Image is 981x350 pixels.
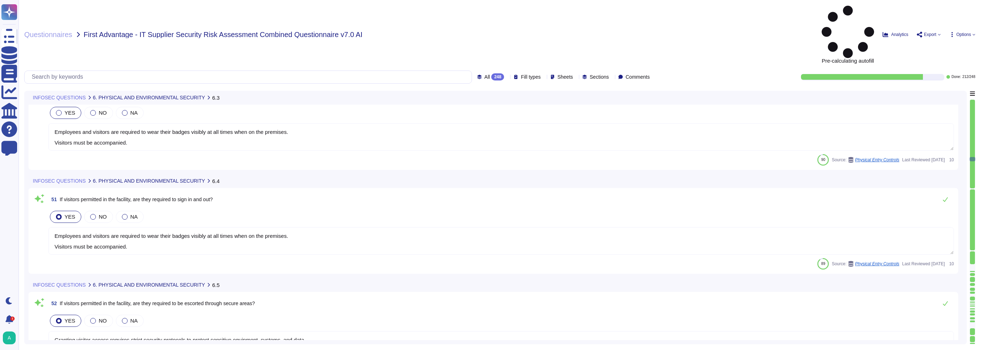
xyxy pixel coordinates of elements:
[521,74,540,79] span: Fill types
[65,318,75,324] span: YES
[130,214,138,220] span: NA
[948,158,954,162] span: 10
[212,95,220,100] span: 6.3
[948,262,954,266] span: 10
[212,178,220,184] span: 6.4
[821,262,825,266] span: 89
[99,214,107,220] span: NO
[883,32,908,37] button: Analytics
[33,178,86,183] span: INFOSEC QUESTIONS
[956,32,971,37] span: Options
[93,178,205,183] span: 6. PHYSICAL AND ENVIRONMENTAL SECURITY
[902,262,945,266] span: Last Reviewed [DATE]
[558,74,573,79] span: Sheets
[3,331,16,344] img: user
[130,318,138,324] span: NA
[28,71,472,83] input: Search by keywords
[24,31,72,38] span: Questionnaires
[590,74,609,79] span: Sections
[130,110,138,116] span: NA
[491,73,504,80] div: 248
[33,282,86,287] span: INFOSEC QUESTIONS
[924,32,936,37] span: Export
[48,227,954,255] textarea: Employees and visitors are required to wear their badges visibly at all times when on the premise...
[48,123,954,151] textarea: Employees and visitors are required to wear their badges visibly at all times when on the premise...
[84,31,363,38] span: First Advantage - IT Supplier Security Risk Assessment Combined Questionnaire v7.0 AI
[832,261,899,267] span: Source:
[93,95,205,100] span: 6. PHYSICAL AND ENVIRONMENTAL SECURITY
[855,262,899,266] span: Physical Entry Controls
[821,158,825,162] span: 90
[60,197,213,202] span: If visitors permitted in the facility, are they required to sign in and out?
[60,301,255,306] span: If visitors permitted in the facility, are they required to be escorted through secure areas?
[1,330,21,346] button: user
[48,197,57,202] span: 51
[212,282,220,288] span: 6.5
[951,75,961,79] span: Done:
[822,6,874,63] span: Pre-calculating autofill
[99,110,107,116] span: NO
[855,158,899,162] span: Physical Entry Controls
[891,32,908,37] span: Analytics
[832,157,899,163] span: Source:
[962,75,975,79] span: 212 / 248
[484,74,490,79] span: All
[99,318,107,324] span: NO
[626,74,650,79] span: Comments
[48,301,57,306] span: 52
[65,214,75,220] span: YES
[65,110,75,116] span: YES
[902,158,945,162] span: Last Reviewed [DATE]
[10,317,15,321] div: 1
[93,282,205,287] span: 6. PHYSICAL AND ENVIRONMENTAL SECURITY
[33,95,86,100] span: INFOSEC QUESTIONS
